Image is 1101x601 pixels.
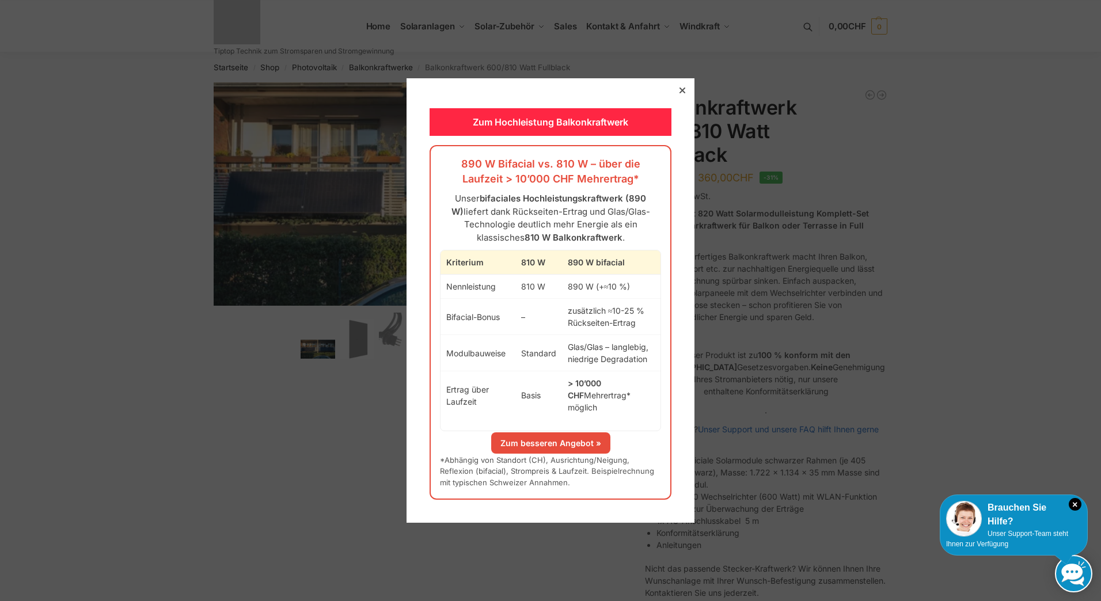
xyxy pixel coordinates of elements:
[515,275,562,299] td: 810 W
[441,371,515,420] td: Ertrag über Laufzeit
[515,299,562,335] td: –
[562,250,660,275] th: 890 W bifacial
[562,371,660,420] td: Mehrertrag* möglich
[515,250,562,275] th: 810 W
[946,501,982,537] img: Customer service
[430,108,671,136] div: Zum Hochleistung Balkonkraftwerk
[562,299,660,335] td: zusätzlich ≈10-25 % Rückseiten-Ertrag
[946,530,1068,548] span: Unser Support-Team steht Ihnen zur Verfügung
[562,335,660,371] td: Glas/Glas – langlebig, niedrige Degradation
[440,455,661,489] p: *Abhängig von Standort (CH), Ausrichtung/Neigung, Reflexion (bifacial), Strompreis & Laufzeit. Be...
[515,335,562,371] td: Standard
[441,335,515,371] td: Modulbauweise
[440,157,661,187] h3: 890 W Bifacial vs. 810 W – über die Laufzeit > 10’000 CHF Mehrertrag*
[562,275,660,299] td: 890 W (+≈10 %)
[568,378,601,400] strong: > 10’000 CHF
[441,250,515,275] th: Kriterium
[515,371,562,420] td: Basis
[1069,498,1081,511] i: Schließen
[491,432,610,454] a: Zum besseren Angebot »
[441,299,515,335] td: Bifacial-Bonus
[441,275,515,299] td: Nennleistung
[525,232,622,243] strong: 810 W Balkonkraftwerk
[451,193,647,217] strong: bifaciales Hochleistungskraftwerk (890 W)
[946,501,1081,528] div: Brauchen Sie Hilfe?
[440,192,661,244] p: Unser liefert dank Rückseiten-Ertrag und Glas/Glas-Technologie deutlich mehr Energie als ein klas...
